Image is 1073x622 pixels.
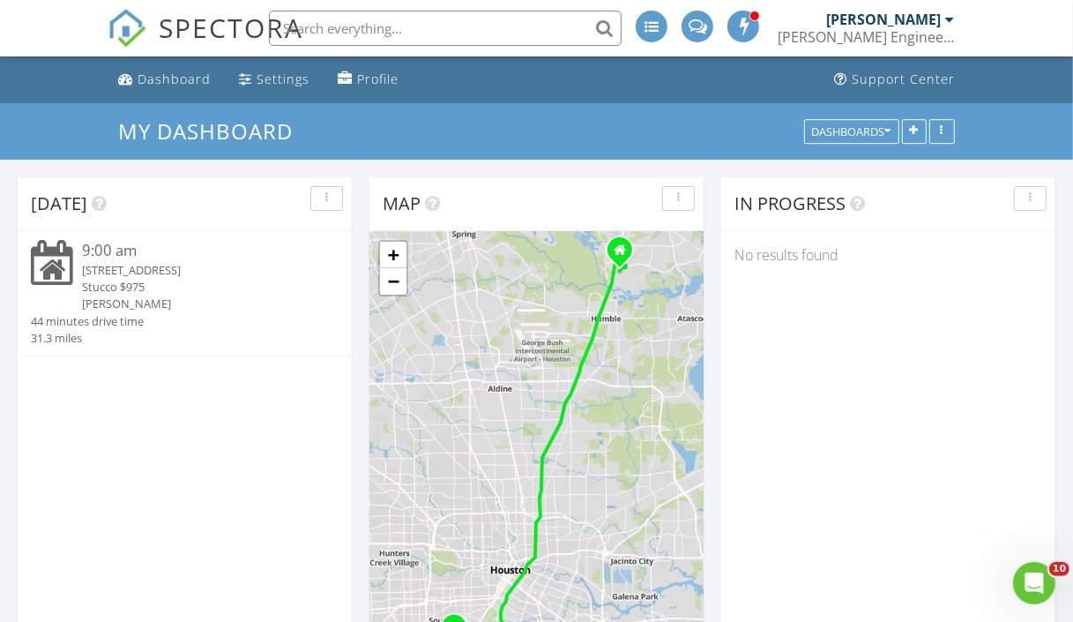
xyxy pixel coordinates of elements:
[734,191,846,215] span: In Progress
[383,191,421,215] span: Map
[232,64,317,96] a: Settings
[82,240,313,262] div: 9:00 am
[159,9,303,46] span: SPECTORA
[1013,562,1055,604] iframe: Intercom live chat
[108,9,146,48] img: The Best Home Inspection Software - Spectora
[721,231,1055,279] div: No results found
[111,64,218,96] a: Dashboard
[108,24,303,61] a: SPECTORA
[1049,562,1069,576] span: 10
[812,125,891,138] div: Dashboards
[380,268,406,295] a: Zoom out
[778,28,954,46] div: Hedderman Engineering. INC.
[620,250,630,260] div: 1914 Laurel Springs, Kingwood TX 77339
[826,11,941,28] div: [PERSON_NAME]
[31,330,144,347] div: 31.3 miles
[82,296,313,312] div: [PERSON_NAME]
[119,116,309,146] a: My Dashboard
[82,279,313,296] div: Stucco $975
[852,71,955,87] div: Support Center
[269,11,622,46] input: Search everything...
[331,64,406,96] a: Profile
[31,191,87,215] span: [DATE]
[257,71,309,87] div: Settings
[31,313,144,330] div: 44 minutes drive time
[827,64,962,96] a: Support Center
[357,71,399,87] div: Profile
[31,240,339,347] a: 9:00 am [STREET_ADDRESS] Stucco $975 [PERSON_NAME] 44 minutes drive time 31.3 miles
[82,262,313,279] div: [STREET_ADDRESS]
[380,242,406,268] a: Zoom in
[138,71,211,87] div: Dashboard
[804,119,899,144] button: Dashboards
